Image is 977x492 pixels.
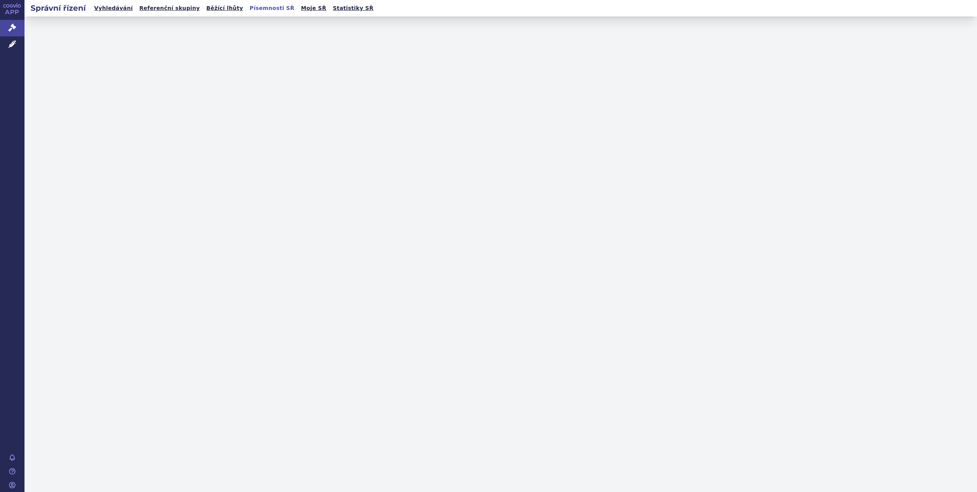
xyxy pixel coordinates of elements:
a: Statistiky SŘ [330,3,376,13]
a: Písemnosti SŘ [247,3,297,13]
h2: Správní řízení [25,3,92,13]
a: Běžící lhůty [204,3,245,13]
a: Vyhledávání [92,3,135,13]
a: Moje SŘ [299,3,328,13]
a: Referenční skupiny [137,3,202,13]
